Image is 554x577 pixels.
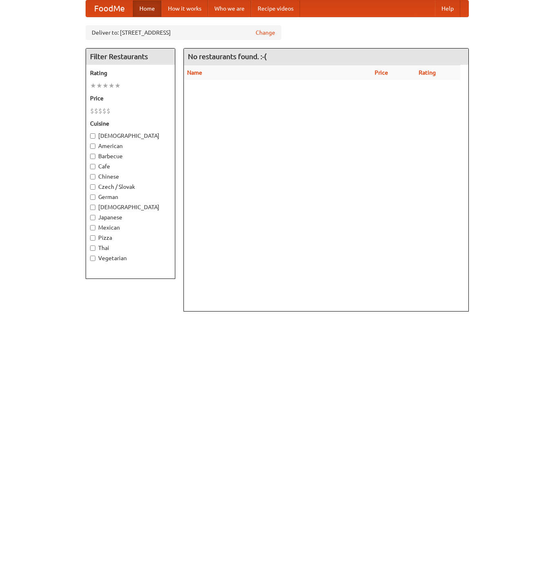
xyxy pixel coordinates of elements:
[251,0,300,17] a: Recipe videos
[208,0,251,17] a: Who we are
[90,172,171,181] label: Chinese
[188,53,267,60] ng-pluralize: No restaurants found. :-(
[90,235,95,241] input: Pizza
[187,69,202,76] a: Name
[90,195,95,200] input: German
[102,81,108,90] li: ★
[90,254,171,262] label: Vegetarian
[90,184,95,190] input: Czech / Slovak
[90,223,171,232] label: Mexican
[90,225,95,230] input: Mexican
[90,81,96,90] li: ★
[90,132,171,140] label: [DEMOGRAPHIC_DATA]
[90,174,95,179] input: Chinese
[90,94,171,102] h5: Price
[419,69,436,76] a: Rating
[90,244,171,252] label: Thai
[94,106,98,115] li: $
[90,164,95,169] input: Cafe
[86,49,175,65] h4: Filter Restaurants
[90,213,171,221] label: Japanese
[90,245,95,251] input: Thai
[90,142,171,150] label: American
[90,152,171,160] label: Barbecue
[90,215,95,220] input: Japanese
[90,234,171,242] label: Pizza
[256,29,275,37] a: Change
[161,0,208,17] a: How it works
[98,106,102,115] li: $
[96,81,102,90] li: ★
[90,193,171,201] label: German
[90,205,95,210] input: [DEMOGRAPHIC_DATA]
[90,256,95,261] input: Vegetarian
[106,106,110,115] li: $
[90,106,94,115] li: $
[90,183,171,191] label: Czech / Slovak
[90,69,171,77] h5: Rating
[108,81,115,90] li: ★
[133,0,161,17] a: Home
[86,25,281,40] div: Deliver to: [STREET_ADDRESS]
[375,69,388,76] a: Price
[90,203,171,211] label: [DEMOGRAPHIC_DATA]
[90,133,95,139] input: [DEMOGRAPHIC_DATA]
[90,144,95,149] input: American
[86,0,133,17] a: FoodMe
[90,154,95,159] input: Barbecue
[90,162,171,170] label: Cafe
[435,0,460,17] a: Help
[115,81,121,90] li: ★
[102,106,106,115] li: $
[90,119,171,128] h5: Cuisine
